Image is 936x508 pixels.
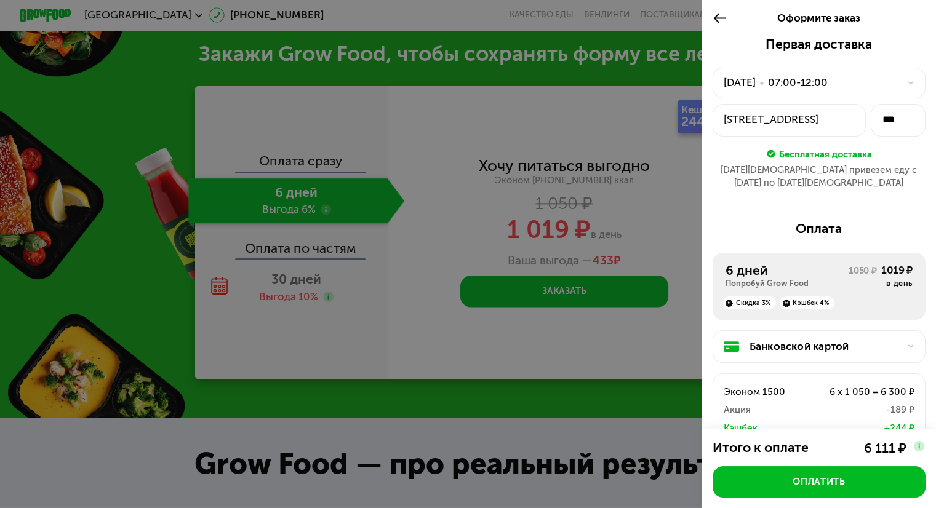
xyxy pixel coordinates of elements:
[779,146,872,161] div: Бесплатная доставка
[759,75,764,90] div: •
[863,440,906,456] div: 6 111 ₽
[793,475,845,488] div: Оплатить
[724,112,855,127] div: [STREET_ADDRESS]
[800,402,914,418] div: -189 ₽
[724,421,800,436] div: Кэшбек
[726,263,849,278] div: 6 дней
[768,75,828,90] div: 07:00-12:00
[777,12,860,24] span: Оформите заказ
[849,264,877,289] div: 1050 ₽
[724,75,756,90] div: [DATE]
[723,296,776,309] div: Скидка 3%
[881,263,913,278] div: 1019 ₽
[780,296,834,309] div: Кэшбек 4%
[881,279,913,289] div: в день
[713,36,926,52] div: Первая доставка
[724,402,800,418] div: Акция
[713,466,926,498] button: Оплатить
[800,421,914,436] div: +244 ₽
[724,384,800,400] div: Эконом 1500
[713,221,926,236] div: Оплата
[800,384,914,400] div: 6 x 1 050 = 6 300 ₽
[713,164,926,189] div: [DATE][DEMOGRAPHIC_DATA] привезем еду с [DATE] по [DATE][DEMOGRAPHIC_DATA]
[726,279,849,289] div: Попробуй Grow Food
[713,440,830,456] div: Итого к оплате
[713,104,866,137] button: [STREET_ADDRESS]
[750,339,899,354] div: Банковской картой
